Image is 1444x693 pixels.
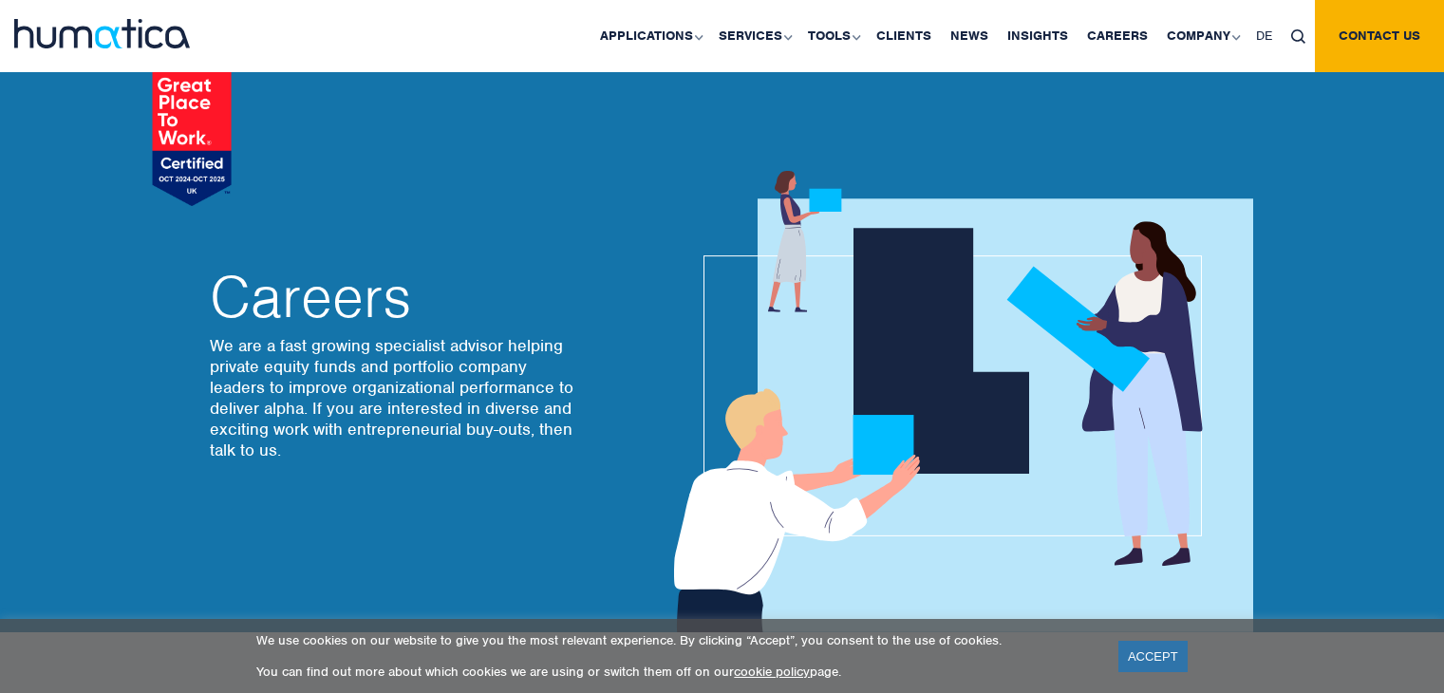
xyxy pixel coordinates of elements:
[1256,28,1272,44] span: DE
[1291,29,1305,44] img: search_icon
[656,171,1253,632] img: about_banner1
[256,664,1095,680] p: You can find out more about which cookies we are using or switch them off on our page.
[256,632,1095,648] p: We use cookies on our website to give you the most relevant experience. By clicking “Accept”, you...
[734,664,810,680] a: cookie policy
[14,19,190,48] img: logo
[210,335,580,460] p: We are a fast growing specialist advisor helping private equity funds and portfolio company leade...
[210,269,580,326] h2: Careers
[1118,641,1188,672] a: ACCEPT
